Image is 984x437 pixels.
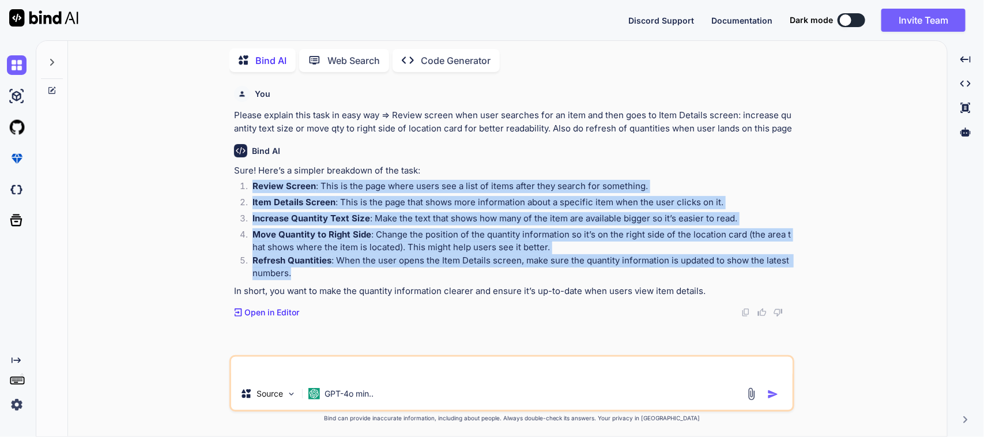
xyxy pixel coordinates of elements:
[628,16,694,25] span: Discord Support
[286,389,296,399] img: Pick Models
[711,16,772,25] span: Documentation
[774,308,783,317] img: dislike
[252,180,792,193] p: : This is the page where users see a list of items after they search for something.
[7,118,27,137] img: githubLight
[252,180,316,191] strong: Review Screen
[255,88,270,100] h6: You
[628,14,694,27] button: Discord Support
[244,307,299,318] p: Open in Editor
[234,109,792,135] p: Please explain this task in easy way => Review screen when user searches for an item and then goe...
[234,285,792,298] p: In short, you want to make the quantity information clearer and ensure it’s up-to-date when users...
[7,395,27,415] img: settings
[257,388,283,400] p: Source
[7,86,27,106] img: ai-studio
[252,254,792,280] p: : When the user opens the Item Details screen, make sure the quantity information is updated to s...
[327,54,380,67] p: Web Search
[757,308,767,317] img: like
[881,9,966,32] button: Invite Team
[711,14,772,27] button: Documentation
[767,389,779,400] img: icon
[745,387,758,401] img: attachment
[741,308,751,317] img: copy
[234,164,792,178] p: Sure! Here’s a simpler breakdown of the task:
[252,213,370,224] strong: Increase Quantity Text Size
[252,229,371,240] strong: Move Quantity to Right Side
[7,55,27,75] img: chat
[421,54,491,67] p: Code Generator
[7,149,27,168] img: premium
[252,197,335,208] strong: Item Details Screen
[252,228,792,254] p: : Change the position of the quantity information so it’s on the right side of the location card ...
[252,145,280,157] h6: Bind AI
[7,180,27,199] img: darkCloudIdeIcon
[790,14,833,26] span: Dark mode
[252,196,792,209] p: : This is the page that shows more information about a specific item when the user clicks on it.
[229,414,794,423] p: Bind can provide inaccurate information, including about people. Always double-check its answers....
[9,9,78,27] img: Bind AI
[325,388,374,400] p: GPT-4o min..
[255,54,286,67] p: Bind AI
[252,255,331,266] strong: Refresh Quantities
[308,388,320,400] img: GPT-4o mini
[252,212,792,225] p: : Make the text that shows how many of the item are available bigger so it’s easier to read.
